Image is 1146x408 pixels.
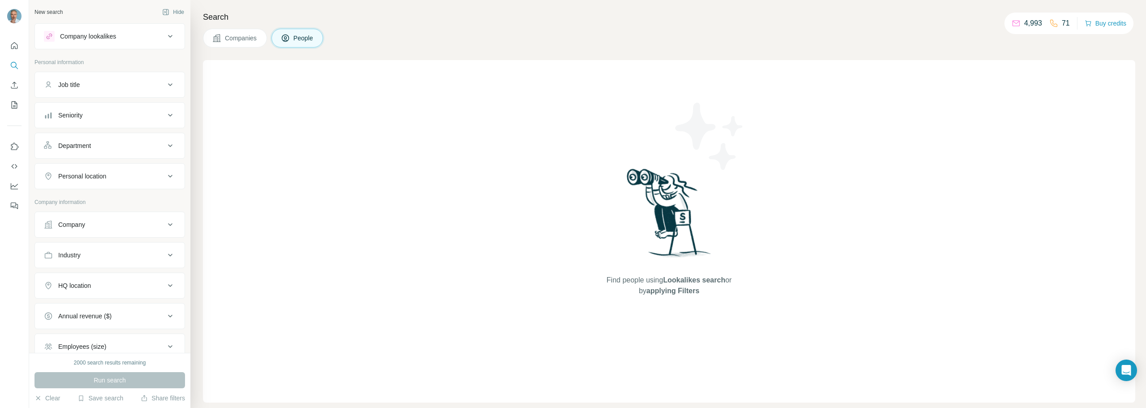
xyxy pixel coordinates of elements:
button: Job title [35,74,185,95]
button: Use Surfe on LinkedIn [7,139,22,155]
div: Company [58,220,85,229]
h4: Search [203,11,1135,23]
span: applying Filters [646,287,699,295]
button: Company [35,214,185,235]
button: Personal location [35,165,185,187]
div: Company lookalikes [60,32,116,41]
button: Use Surfe API [7,158,22,174]
img: Avatar [7,9,22,23]
div: Open Intercom Messenger [1116,360,1137,381]
button: Save search [78,394,123,403]
p: Personal information [34,58,185,66]
div: New search [34,8,63,16]
button: Seniority [35,104,185,126]
button: Annual revenue ($) [35,305,185,327]
span: Lookalikes search [663,276,725,284]
div: 2000 search results remaining [74,359,146,367]
p: 71 [1062,18,1070,29]
div: Personal location [58,172,106,181]
button: Feedback [7,198,22,214]
p: Company information [34,198,185,206]
button: Clear [34,394,60,403]
div: Employees (size) [58,342,106,351]
button: Enrich CSV [7,77,22,93]
p: 4,993 [1024,18,1042,29]
div: Department [58,141,91,150]
button: My lists [7,97,22,113]
img: Surfe Illustration - Woman searching with binoculars [623,166,716,266]
div: Industry [58,251,81,260]
div: Job title [58,80,80,89]
div: Annual revenue ($) [58,312,112,321]
span: People [293,34,314,43]
button: Company lookalikes [35,26,185,47]
div: Seniority [58,111,82,120]
button: Buy credits [1085,17,1126,30]
button: Department [35,135,185,156]
div: HQ location [58,281,91,290]
button: Share filters [141,394,185,403]
button: Hide [156,5,190,19]
button: Search [7,57,22,74]
button: Employees (size) [35,336,185,357]
span: Find people using or by [597,275,741,296]
button: Dashboard [7,178,22,194]
button: HQ location [35,275,185,296]
img: Surfe Illustration - Stars [669,96,750,177]
button: Industry [35,244,185,266]
span: Companies [225,34,258,43]
button: Quick start [7,38,22,54]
